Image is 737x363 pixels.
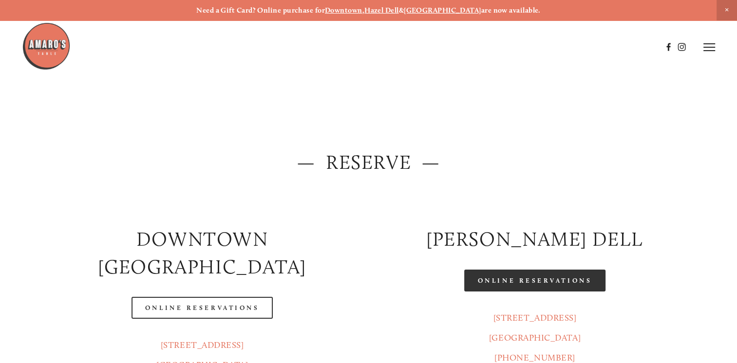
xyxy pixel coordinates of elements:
[377,225,693,253] h2: [PERSON_NAME] DELL
[44,225,360,280] h2: Downtown [GEOGRAPHIC_DATA]
[399,6,404,15] strong: &
[132,297,273,319] a: Online Reservations
[494,352,575,363] a: [PHONE_NUMBER]
[464,270,605,291] a: Online Reservations
[22,22,71,71] img: Amaro's Table
[481,6,541,15] strong: are now available.
[364,6,399,15] a: Hazel Dell
[493,312,577,323] a: [STREET_ADDRESS]
[44,148,693,176] h2: — Reserve —
[196,6,325,15] strong: Need a Gift Card? Online purchase for
[161,340,244,350] a: [STREET_ADDRESS]
[362,6,364,15] strong: ,
[489,332,581,343] a: [GEOGRAPHIC_DATA]
[325,6,362,15] a: Downtown
[404,6,481,15] a: [GEOGRAPHIC_DATA]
